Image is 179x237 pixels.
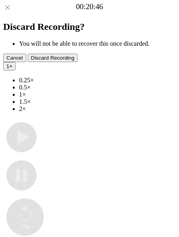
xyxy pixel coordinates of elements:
[19,40,176,47] li: You will not be able to recover this once discarded.
[28,54,78,62] button: Discard Recording
[76,2,103,11] a: 00:20:46
[3,21,176,32] h2: Discard Recording?
[19,91,176,98] li: 1×
[19,77,176,84] li: 0.25×
[19,98,176,105] li: 1.5×
[3,62,16,70] button: 1×
[6,63,9,69] span: 1
[19,105,176,113] li: 2×
[3,54,26,62] button: Cancel
[19,84,176,91] li: 0.5×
